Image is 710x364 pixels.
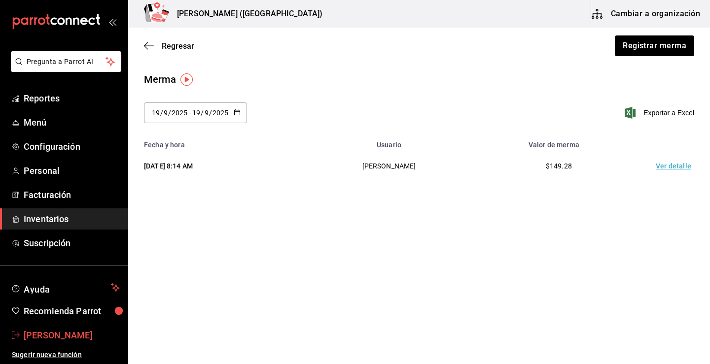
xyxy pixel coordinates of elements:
[168,109,171,117] span: /
[144,161,289,171] div: [DATE] 8:14 AM
[144,41,194,51] button: Regresar
[24,188,120,201] span: Facturación
[151,109,160,117] input: Day
[546,162,572,170] span: $149.28
[128,135,301,149] th: Fecha y hora
[24,304,120,318] span: Recomienda Parrot
[108,18,116,26] button: open_drawer_menu
[477,135,641,149] th: Valor de merma
[212,109,229,117] input: Year
[144,72,176,87] div: Merma
[24,282,107,294] span: Ayuda
[189,109,191,117] span: -
[162,41,194,51] span: Regresar
[12,350,120,360] span: Sugerir nueva función
[301,135,476,149] th: Usuario
[24,236,120,250] span: Suscripción
[171,109,188,117] input: Year
[192,109,201,117] input: Day
[641,149,710,183] td: Ver detalle
[27,57,106,67] span: Pregunta a Parrot AI
[24,164,120,177] span: Personal
[204,109,209,117] input: Month
[180,73,193,86] img: Tooltip marker
[209,109,212,117] span: /
[24,212,120,226] span: Inventarios
[24,140,120,153] span: Configuración
[201,109,204,117] span: /
[24,92,120,105] span: Reportes
[7,64,121,74] a: Pregunta a Parrot AI
[160,109,163,117] span: /
[615,35,694,56] button: Registrar merma
[11,51,121,72] button: Pregunta a Parrot AI
[627,107,694,119] button: Exportar a Excel
[24,329,120,342] span: [PERSON_NAME]
[163,109,168,117] input: Month
[301,149,476,183] td: [PERSON_NAME]
[169,8,322,20] h3: [PERSON_NAME] ([GEOGRAPHIC_DATA])
[24,116,120,129] span: Menú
